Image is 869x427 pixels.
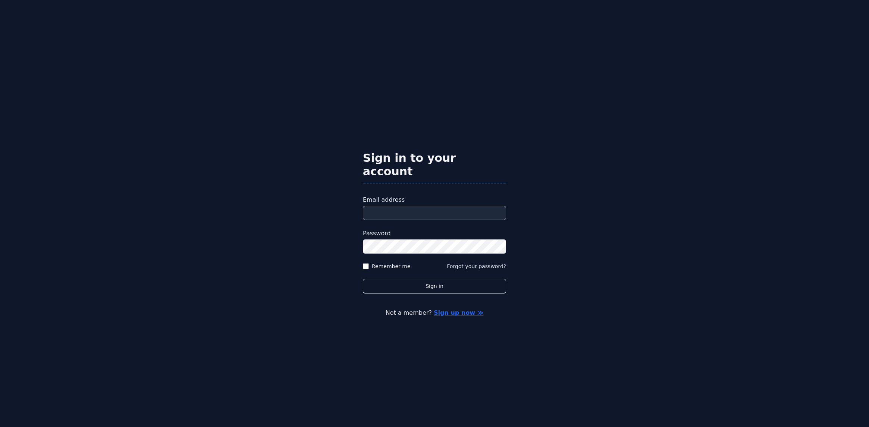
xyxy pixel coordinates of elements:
[363,195,506,204] label: Email address
[372,263,411,270] label: Remember me
[36,308,833,317] p: Not a member?
[434,309,483,316] a: Sign up now ≫
[363,151,506,178] h2: Sign in to your account
[363,110,506,139] img: Hostodo
[363,229,506,238] label: Password
[447,263,506,270] button: Forgot your password?
[363,279,506,293] button: Sign in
